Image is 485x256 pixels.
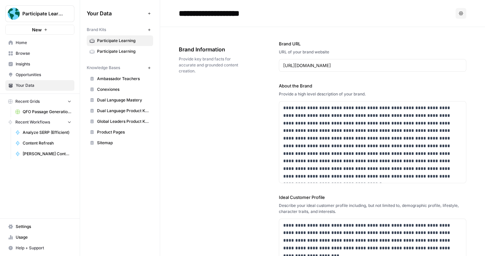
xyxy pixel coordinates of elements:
span: Insights [16,61,71,67]
span: Brand Information [179,45,241,53]
div: Provide a high level description of your brand. [279,91,467,97]
span: Help + Support [16,245,71,251]
a: Conexiones [87,84,153,95]
a: Usage [5,232,74,243]
span: Home [16,40,71,46]
button: Recent Workflows [5,117,74,127]
span: Knowledge Bases [87,65,120,71]
span: Recent Grids [15,98,40,104]
span: Your Data [87,9,145,17]
span: [PERSON_NAME] Content Edit Test [23,151,71,157]
a: Global Leaders Product Knowledge [87,116,153,127]
a: Your Data [5,80,74,91]
span: Content Refresh [23,140,71,146]
span: Participate Learning [22,10,63,17]
a: [PERSON_NAME] Content Edit Test [12,149,74,159]
a: Dual Language Mastery [87,95,153,105]
a: Insights [5,59,74,69]
span: Browse [16,50,71,56]
span: Usage [16,234,71,240]
span: Analyze SERP (Efficient) [23,130,71,136]
input: www.sundaysoccer.com [283,62,462,69]
span: Participate Learning [97,38,150,44]
span: New [32,26,42,33]
a: Content Refresh [12,138,74,149]
a: Product Pages [87,127,153,138]
a: Home [5,37,74,48]
span: Dual Language Mastery [97,97,150,103]
button: Workspace: Participate Learning [5,5,74,22]
a: Participate Learning [87,35,153,46]
span: Participate Learning [97,48,150,54]
a: Participate Learning [87,46,153,57]
span: QFO Passage Generation Grid [23,109,71,115]
span: Brand Kits [87,27,106,33]
div: Describe your ideal customer profile including, but not limited to, demographic profile, lifestyl... [279,203,467,215]
span: Product Pages [97,129,150,135]
div: URL of your brand website [279,49,467,55]
button: Recent Grids [5,96,74,106]
a: Sitemap [87,138,153,148]
span: Settings [16,224,71,230]
label: Brand URL [279,40,467,47]
a: QFO Passage Generation Grid [12,106,74,117]
span: Dual Language Product Knowledge [97,108,150,114]
button: New [5,25,74,35]
label: Ideal Customer Profile [279,194,467,201]
a: Analyze SERP (Efficient) [12,127,74,138]
span: Global Leaders Product Knowledge [97,118,150,124]
a: Browse [5,48,74,59]
a: Opportunities [5,69,74,80]
span: Conexiones [97,86,150,92]
span: Ambassador Teachers [97,76,150,82]
label: About the Brand [279,82,467,89]
button: Help + Support [5,243,74,253]
a: Ambassador Teachers [87,73,153,84]
span: Your Data [16,82,71,88]
span: Recent Workflows [15,119,50,125]
a: Dual Language Product Knowledge [87,105,153,116]
span: Provide key brand facts for accurate and grounded content creation. [179,56,241,74]
span: Opportunities [16,72,71,78]
img: Participate Learning Logo [8,8,20,20]
span: Sitemap [97,140,150,146]
a: Settings [5,221,74,232]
